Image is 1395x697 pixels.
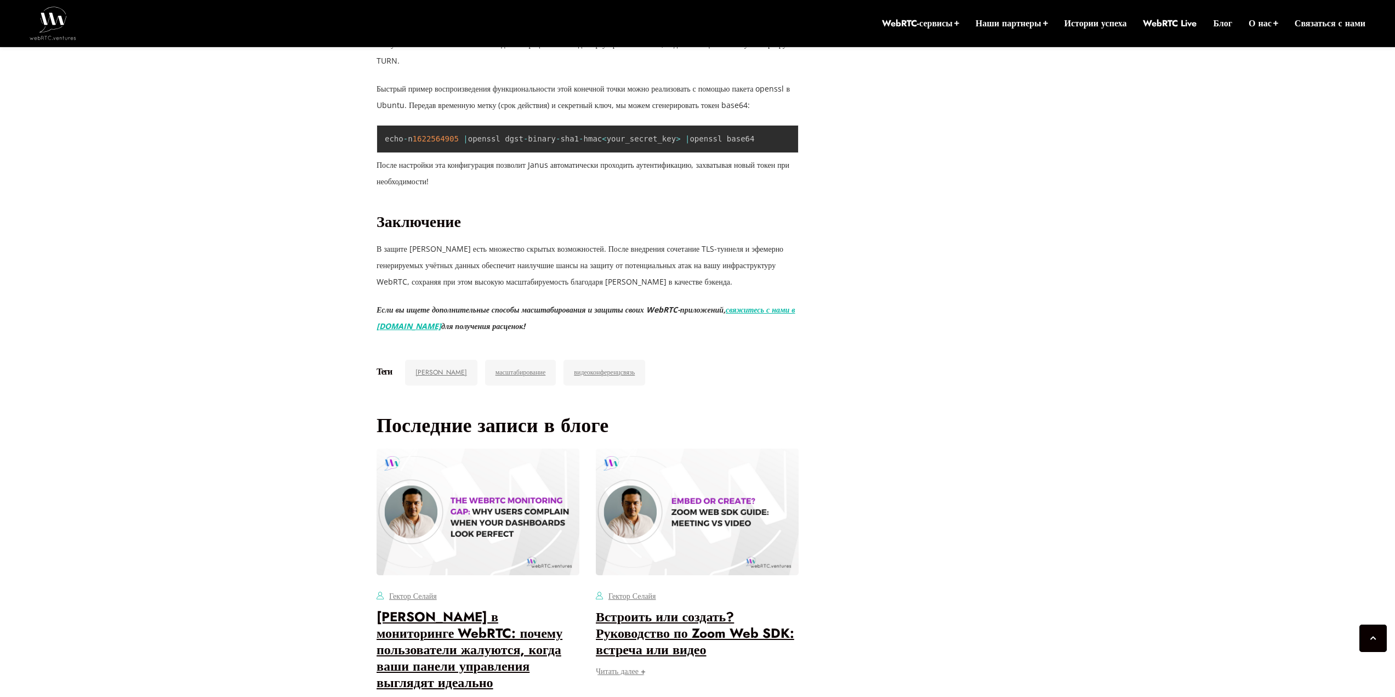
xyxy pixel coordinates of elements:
a: WebRTC Live [1143,18,1197,30]
font: WebRTC Live [1143,17,1197,30]
font: [PERSON_NAME] [415,367,467,377]
span: 1622564905 [413,134,459,143]
font: масштабирование [496,367,546,377]
font: WebRTC-сервисы [882,17,953,30]
span: - [403,134,408,143]
span: < [602,134,606,143]
a: [PERSON_NAME] [405,360,477,386]
code: echo n openssl dgst binary sha1 hmac your_secret_key openssl base64 [385,134,754,143]
font: Истории успеха [1064,17,1127,30]
font: Быстрый пример воспроизведения функциональности этой конечной точки можно реализовать с помощью п... [377,83,790,110]
span: - [523,134,528,143]
a: [PERSON_NAME] в мониторинге WebRTC: почему пользователи жалуются, когда ваши панели управления вы... [377,607,562,692]
font: Последние записи в блоге [377,411,608,439]
a: О нас [1249,18,1278,30]
a: Связаться с нами [1295,18,1365,30]
font: Заключение [377,211,461,233]
img: WebRTC.ventures [30,7,76,39]
font: Если вы ищете дополнительные способы масштабирования и защиты своих WebRTC-приложений, [377,304,726,315]
span: > [676,134,680,143]
font: видеоконференцсвязь [574,367,635,377]
font: Связаться с нами [1295,17,1365,30]
font: Читать далее + [596,666,646,677]
a: Гектор Селайя [608,591,656,601]
span: - [556,134,560,143]
font: Блог [1213,17,1232,30]
span: | [463,134,468,143]
a: Истории успеха [1064,18,1127,30]
font: для получения расценок! [441,321,525,331]
a: свяжитесь с нами в [DOMAIN_NAME] [377,304,795,331]
span: | [685,134,690,143]
font: Теги [377,365,392,378]
a: Блог [1213,18,1232,30]
font: После настройки эта конфигурация позволит Janus автоматически проходить аутентификацию, захватыва... [377,160,789,186]
a: Читать далее + [596,667,646,675]
font: Наши партнеры [976,17,1041,30]
a: WebRTC-сервисы [882,18,959,30]
a: видеоконференцсвязь [563,360,645,386]
a: Встроить или создать? Руководство по Zoom Web SDK: встреча или видео [596,607,794,659]
font: В защите [PERSON_NAME] есть множество скрытых возможностей. После внедрения сочетание TLS-туннеля... [377,243,783,287]
font: О нас [1249,17,1272,30]
span: - [579,134,583,143]
a: масштабирование [485,360,556,386]
a: Гектор Селайя [389,591,437,601]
